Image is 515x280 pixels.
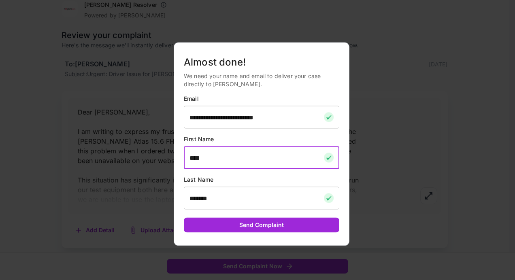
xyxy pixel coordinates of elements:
[184,218,339,233] button: Send Complaint
[184,176,339,184] p: Last Name
[324,193,334,203] img: checkmark
[324,153,334,163] img: checkmark
[184,95,339,103] p: Email
[184,72,339,88] p: We need your name and email to deliver your case directly to [PERSON_NAME].
[184,135,339,143] p: First Name
[184,56,339,69] h5: Almost done!
[324,112,334,122] img: checkmark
